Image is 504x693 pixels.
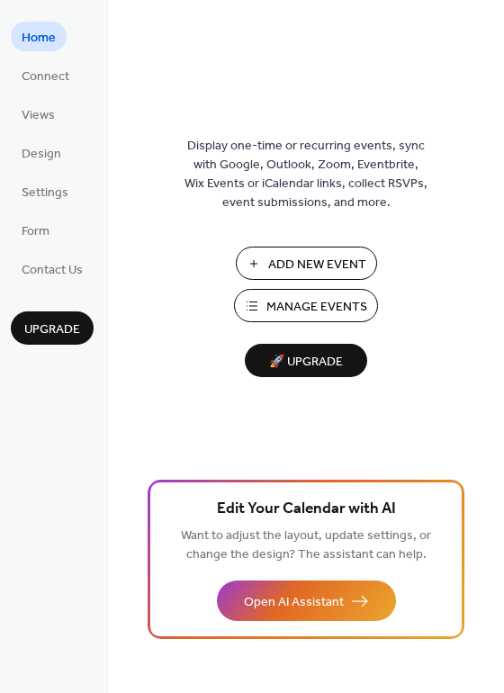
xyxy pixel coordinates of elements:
[11,254,94,283] a: Contact Us
[11,311,94,345] button: Upgrade
[184,137,427,212] span: Display one-time or recurring events, sync with Google, Outlook, Zoom, Eventbrite, Wix Events or ...
[266,298,367,317] span: Manage Events
[268,256,366,274] span: Add New Event
[11,138,72,167] a: Design
[217,580,396,621] button: Open AI Assistant
[244,593,344,612] span: Open AI Assistant
[24,320,80,339] span: Upgrade
[11,99,66,129] a: Views
[256,350,356,374] span: 🚀 Upgrade
[11,215,60,245] a: Form
[11,60,80,90] a: Connect
[245,344,367,377] button: 🚀 Upgrade
[22,67,69,86] span: Connect
[22,145,61,164] span: Design
[234,289,378,322] button: Manage Events
[22,29,56,48] span: Home
[22,184,68,202] span: Settings
[11,176,79,206] a: Settings
[11,22,67,51] a: Home
[22,106,55,125] span: Views
[217,497,396,522] span: Edit Your Calendar with AI
[22,261,83,280] span: Contact Us
[22,222,49,241] span: Form
[236,247,377,280] button: Add New Event
[181,524,431,567] span: Want to adjust the layout, update settings, or change the design? The assistant can help.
